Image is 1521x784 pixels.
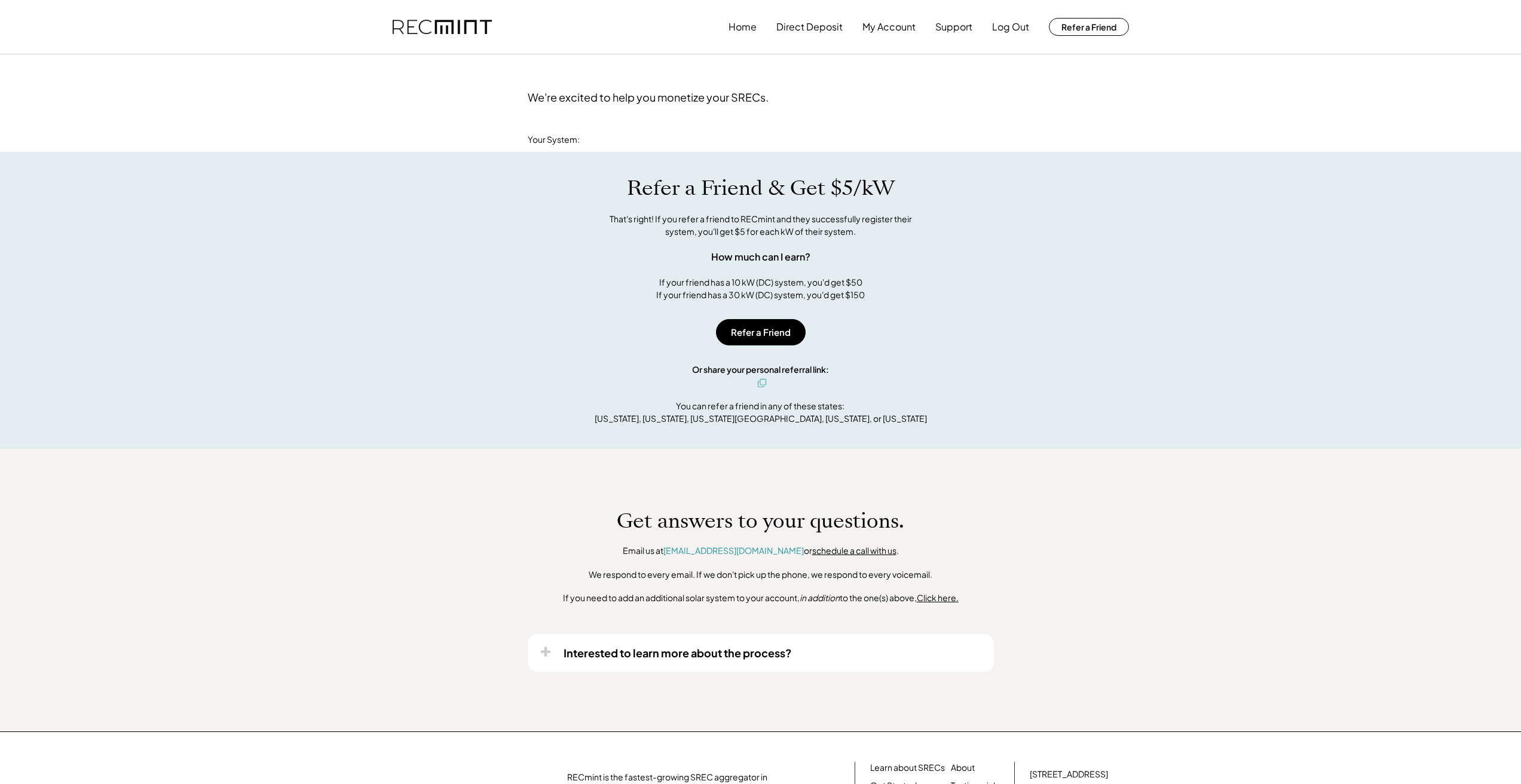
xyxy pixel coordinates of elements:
button: My Account [862,15,916,39]
em: in addition [800,592,840,603]
h1: Refer a Friend & Get $5/kW [627,176,895,201]
div: Email us at or . [623,545,899,557]
button: Log Out [992,15,1029,39]
div: Or share your personal referral link: [692,363,829,376]
div: If you need to add an additional solar system to your account, to the one(s) above, [563,592,959,604]
div: Interested to learn more about the process? [564,646,792,660]
h1: Get answers to your questions. [617,509,904,534]
div: That's right! If you refer a friend to RECmint and they successfully register their system, you'l... [596,213,925,238]
div: [STREET_ADDRESS] [1030,768,1108,780]
a: [EMAIL_ADDRESS][DOMAIN_NAME] [663,545,804,556]
button: Home [729,15,757,39]
a: About [951,762,975,774]
div: Your System: [528,134,580,146]
img: recmint-logotype%403x.png [393,20,492,35]
div: We're excited to help you monetize your SRECs. [528,90,769,104]
button: Refer a Friend [1049,18,1129,36]
div: If your friend has a 10 kW (DC) system, you'd get $50 If your friend has a 30 kW (DC) system, you... [656,276,865,301]
button: Support [935,15,972,39]
button: Refer a Friend [716,319,806,345]
a: Learn about SRECs [870,762,945,774]
button: click to copy [755,376,769,390]
button: Direct Deposit [776,15,843,39]
u: Click here. [917,592,959,603]
div: How much can I earn? [711,250,810,264]
a: schedule a call with us [812,545,896,556]
div: We respond to every email. If we don't pick up the phone, we respond to every voicemail. [589,569,932,581]
div: You can refer a friend in any of these states: [US_STATE], [US_STATE], [US_STATE][GEOGRAPHIC_DATA... [595,400,927,425]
